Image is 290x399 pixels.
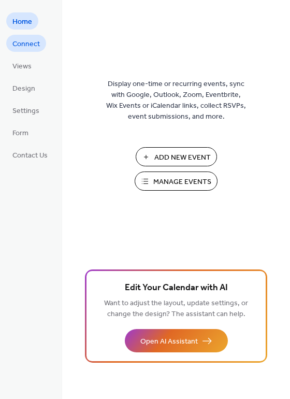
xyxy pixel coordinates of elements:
span: Design [12,83,35,94]
span: Home [12,17,32,27]
span: Settings [12,106,39,117]
span: Display one-time or recurring events, sync with Google, Outlook, Zoom, Eventbrite, Wix Events or ... [106,79,246,122]
a: Connect [6,35,46,52]
span: Want to adjust the layout, update settings, or change the design? The assistant can help. [104,296,248,321]
a: Design [6,79,41,96]
span: Views [12,61,32,72]
span: Manage Events [153,177,211,188]
span: Form [12,128,28,139]
span: Connect [12,39,40,50]
a: Home [6,12,38,30]
button: Open AI Assistant [125,329,228,352]
button: Manage Events [135,172,218,191]
span: Open AI Assistant [140,336,198,347]
span: Contact Us [12,150,48,161]
button: Add New Event [136,147,217,166]
span: Edit Your Calendar with AI [125,281,228,295]
span: Add New Event [154,152,211,163]
a: Contact Us [6,146,54,163]
a: Views [6,57,38,74]
a: Settings [6,102,46,119]
a: Form [6,124,35,141]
